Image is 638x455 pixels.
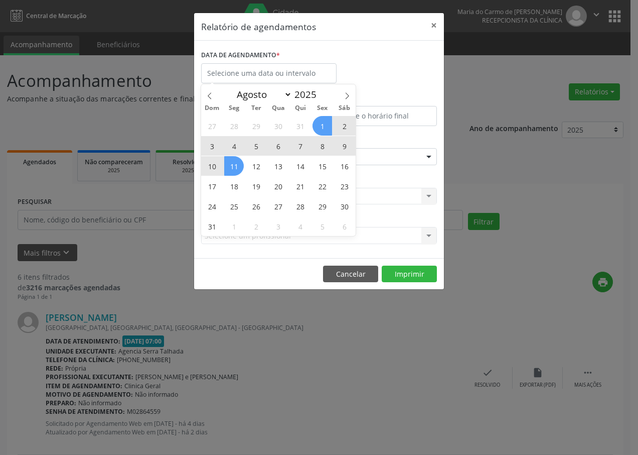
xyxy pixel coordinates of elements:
span: Setembro 4, 2025 [290,216,310,236]
span: Dom [201,105,223,111]
span: Agosto 6, 2025 [268,136,288,156]
select: Month [232,87,292,101]
span: Agosto 2, 2025 [335,116,354,136]
span: Agosto 10, 2025 [202,156,222,176]
span: Agosto 21, 2025 [290,176,310,196]
span: Julho 27, 2025 [202,116,222,136]
span: Sáb [334,105,356,111]
input: Year [292,88,325,101]
span: Agosto 31, 2025 [202,216,222,236]
span: Agosto 18, 2025 [224,176,244,196]
span: Qua [267,105,289,111]
span: Agosto 1, 2025 [312,116,332,136]
h5: Relatório de agendamentos [201,20,316,33]
span: Sex [311,105,334,111]
span: Seg [223,105,245,111]
span: Julho 28, 2025 [224,116,244,136]
span: Agosto 8, 2025 [312,136,332,156]
span: Agosto 30, 2025 [335,196,354,216]
span: Setembro 6, 2025 [335,216,354,236]
input: Selecione o horário final [322,106,437,126]
span: Agosto 11, 2025 [224,156,244,176]
span: Julho 31, 2025 [290,116,310,136]
button: Close [424,13,444,38]
span: Agosto 26, 2025 [246,196,266,216]
span: Agosto 27, 2025 [268,196,288,216]
span: Julho 30, 2025 [268,116,288,136]
span: Agosto 29, 2025 [312,196,332,216]
span: Agosto 14, 2025 [290,156,310,176]
span: Agosto 3, 2025 [202,136,222,156]
span: Agosto 17, 2025 [202,176,222,196]
span: Agosto 12, 2025 [246,156,266,176]
span: Agosto 19, 2025 [246,176,266,196]
span: Setembro 3, 2025 [268,216,288,236]
label: DATA DE AGENDAMENTO [201,48,280,63]
button: Imprimir [382,266,437,283]
span: Agosto 4, 2025 [224,136,244,156]
label: ATÉ [322,90,437,106]
input: Selecione uma data ou intervalo [201,63,337,83]
span: Qui [289,105,311,111]
span: Agosto 7, 2025 [290,136,310,156]
span: Agosto 16, 2025 [335,156,354,176]
span: Agosto 9, 2025 [335,136,354,156]
span: Setembro 2, 2025 [246,216,266,236]
button: Cancelar [323,266,378,283]
span: Setembro 5, 2025 [312,216,332,236]
span: Agosto 20, 2025 [268,176,288,196]
span: Agosto 15, 2025 [312,156,332,176]
span: Agosto 24, 2025 [202,196,222,216]
span: Ter [245,105,267,111]
span: Agosto 13, 2025 [268,156,288,176]
span: Agosto 5, 2025 [246,136,266,156]
span: Julho 29, 2025 [246,116,266,136]
span: Agosto 23, 2025 [335,176,354,196]
span: Agosto 28, 2025 [290,196,310,216]
span: Agosto 25, 2025 [224,196,244,216]
span: Agosto 22, 2025 [312,176,332,196]
span: Setembro 1, 2025 [224,216,244,236]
